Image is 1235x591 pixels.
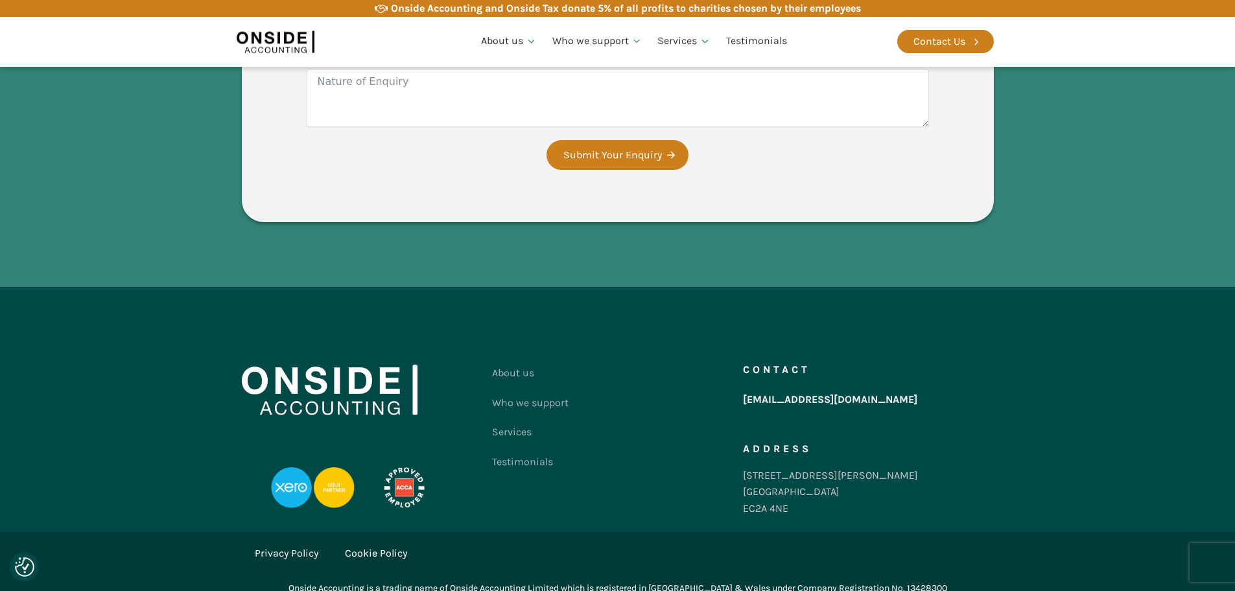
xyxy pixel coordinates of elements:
[15,557,34,577] button: Consent Preferences
[718,19,795,64] a: Testimonials
[368,467,440,509] img: APPROVED-EMPLOYER-PROFESSIONAL-DEVELOPMENT-REVERSED_LOGO
[743,444,812,454] h5: Address
[492,447,569,477] a: Testimonials
[743,467,918,517] div: [STREET_ADDRESS][PERSON_NAME] [GEOGRAPHIC_DATA] EC2A 4NE
[650,19,718,64] a: Services
[492,417,569,447] a: Services
[492,358,569,388] a: About us
[547,140,688,170] button: Submit Your Enquiry
[345,545,407,562] a: Cookie Policy
[242,365,418,415] img: Onside Accounting
[492,388,569,418] a: Who we support
[307,69,929,127] textarea: Nature of Enquiry
[743,388,917,411] a: [EMAIL_ADDRESS][DOMAIN_NAME]
[237,27,314,56] img: Onside Accounting
[255,545,318,562] a: Privacy Policy
[913,33,965,50] div: Contact Us
[473,19,545,64] a: About us
[897,30,994,53] a: Contact Us
[743,365,810,375] h5: Contact
[545,19,650,64] a: Who we support
[15,557,34,577] img: Revisit consent button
